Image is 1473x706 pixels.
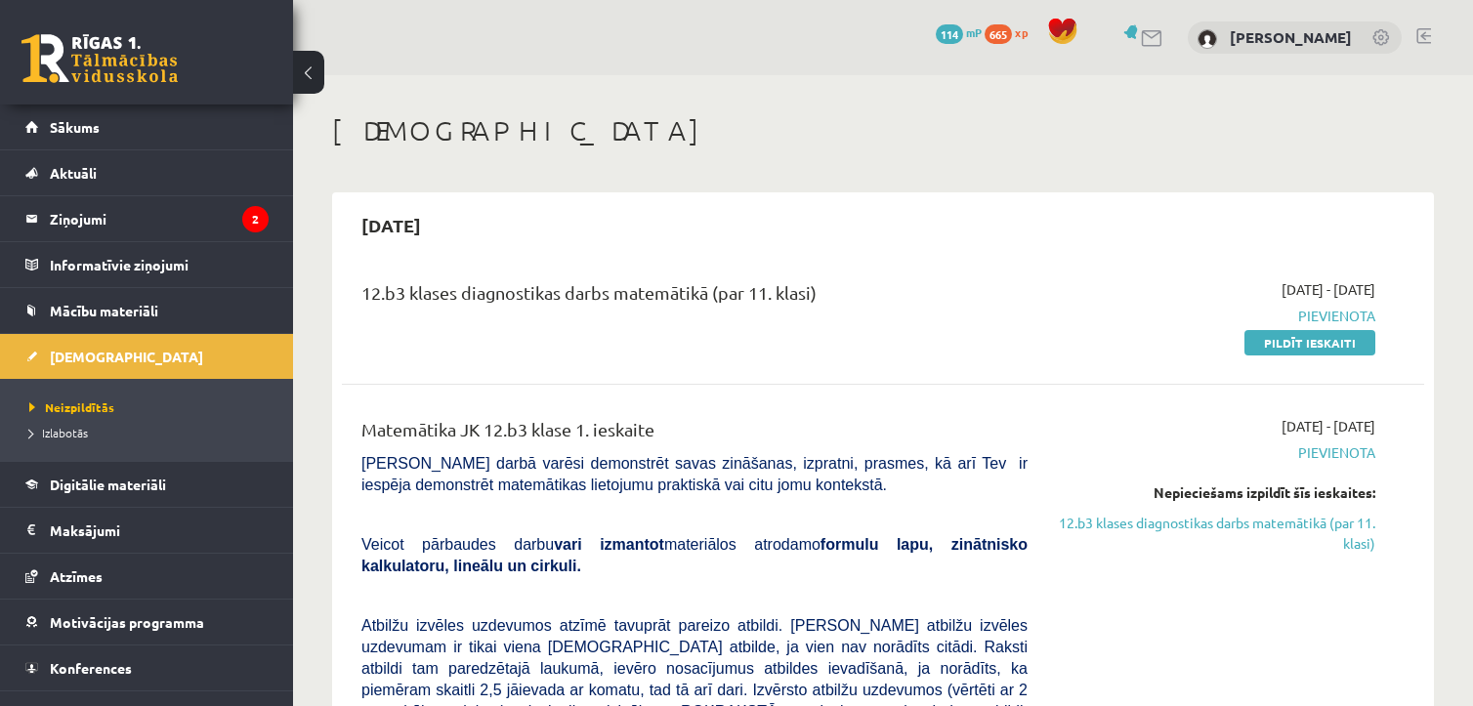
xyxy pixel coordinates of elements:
[985,24,1037,40] a: 665 xp
[361,279,1028,315] div: 12.b3 klases diagnostikas darbs matemātikā (par 11. klasi)
[50,242,269,287] legend: Informatīvie ziņojumi
[50,567,103,585] span: Atzīmes
[21,34,178,83] a: Rīgas 1. Tālmācības vidusskola
[1198,29,1217,49] img: Kristers Sproģis
[1057,442,1375,463] span: Pievienota
[342,202,441,248] h2: [DATE]
[50,348,203,365] span: [DEMOGRAPHIC_DATA]
[361,455,1028,493] span: [PERSON_NAME] darbā varēsi demonstrēt savas zināšanas, izpratni, prasmes, kā arī Tev ir iespēja d...
[25,196,269,241] a: Ziņojumi2
[361,536,1028,574] b: formulu lapu, zinātnisko kalkulatoru, lineālu un cirkuli.
[25,508,269,553] a: Maksājumi
[1244,330,1375,355] a: Pildīt ieskaiti
[25,150,269,195] a: Aktuāli
[29,424,274,441] a: Izlabotās
[50,196,269,241] legend: Ziņojumi
[242,206,269,232] i: 2
[25,334,269,379] a: [DEMOGRAPHIC_DATA]
[25,645,269,690] a: Konferences
[50,164,97,182] span: Aktuāli
[25,104,269,149] a: Sākums
[985,24,1012,44] span: 665
[936,24,982,40] a: 114 mP
[1230,27,1352,47] a: [PERSON_NAME]
[25,288,269,333] a: Mācību materiāli
[361,536,1028,574] span: Veicot pārbaudes darbu materiālos atrodamo
[1282,416,1375,436] span: [DATE] - [DATE]
[29,399,114,415] span: Neizpildītās
[29,398,274,416] a: Neizpildītās
[1057,513,1375,554] a: 12.b3 klases diagnostikas darbs matemātikā (par 11. klasi)
[1057,482,1375,503] div: Nepieciešams izpildīt šīs ieskaites:
[50,476,166,493] span: Digitālie materiāli
[554,536,664,553] b: vari izmantot
[50,659,132,677] span: Konferences
[50,508,269,553] legend: Maksājumi
[50,118,100,136] span: Sākums
[332,114,1434,147] h1: [DEMOGRAPHIC_DATA]
[936,24,963,44] span: 114
[25,554,269,599] a: Atzīmes
[1015,24,1028,40] span: xp
[25,242,269,287] a: Informatīvie ziņojumi
[50,613,204,631] span: Motivācijas programma
[50,302,158,319] span: Mācību materiāli
[1282,279,1375,300] span: [DATE] - [DATE]
[25,462,269,507] a: Digitālie materiāli
[361,416,1028,452] div: Matemātika JK 12.b3 klase 1. ieskaite
[1057,306,1375,326] span: Pievienota
[966,24,982,40] span: mP
[25,600,269,644] a: Motivācijas programma
[29,425,88,440] span: Izlabotās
